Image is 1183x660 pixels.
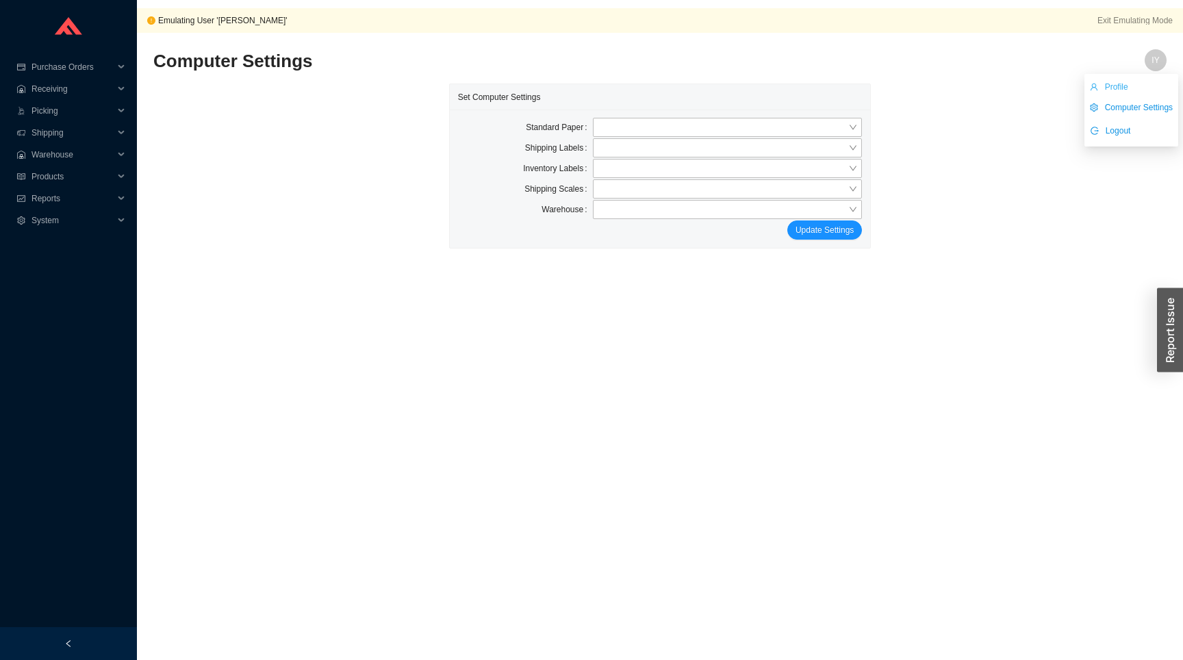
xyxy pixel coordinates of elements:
[542,200,592,219] label: Warehouse
[1090,121,1132,140] button: logoutLogout
[523,159,592,178] label: Inventory Labels
[16,216,26,225] span: setting
[31,100,114,122] span: Picking
[787,220,862,240] button: Update Settings
[31,122,114,144] span: Shipping
[1090,103,1173,112] a: settingComputer Settings
[1090,82,1128,92] a: userProfile
[458,84,863,110] div: Set Computer Settings
[153,49,913,73] h2: Computer Settings
[525,138,593,157] label: Shipping Labels
[158,14,1095,27] div: Emulating User '[PERSON_NAME]'
[1097,16,1173,25] button: Exit Emulating Mode
[796,223,854,237] span: Update Settings
[147,16,155,25] span: exclamation-circle
[526,118,592,137] label: Standard Paper
[1090,103,1098,112] span: setting
[1091,127,1099,136] span: logout
[16,173,26,181] span: read
[31,166,114,188] span: Products
[31,78,114,100] span: Receiving
[16,63,26,71] span: credit-card
[31,210,114,231] span: System
[31,144,114,166] span: Warehouse
[1090,83,1098,91] span: user
[16,194,26,203] span: fund
[31,188,114,210] span: Reports
[1106,124,1131,138] span: Logout
[1152,49,1159,71] span: IY
[524,179,592,199] label: Shipping Scales
[64,639,73,648] span: left
[31,56,114,78] span: Purchase Orders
